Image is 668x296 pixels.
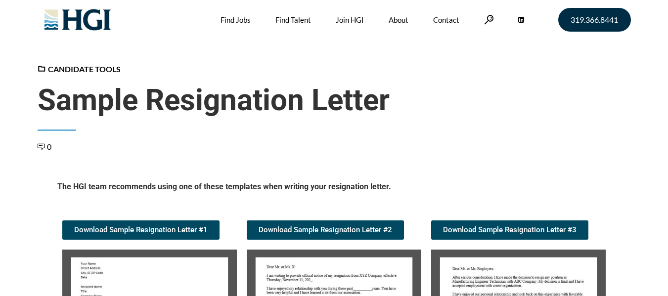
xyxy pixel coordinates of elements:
[259,226,392,234] span: Download Sample Resignation Letter #2
[558,8,631,32] a: 319.366.8441
[571,16,618,24] span: 319.366.8441
[443,226,577,234] span: Download Sample Resignation Letter #3
[431,220,588,240] a: Download Sample Resignation Letter #3
[38,64,121,74] a: Candidate Tools
[38,142,51,151] a: 0
[74,226,208,234] span: Download Sample Resignation Letter #1
[247,220,404,240] a: Download Sample Resignation Letter #2
[62,220,220,240] a: Download Sample Resignation Letter #1
[57,181,611,196] h5: The HGI team recommends using one of these templates when writing your resignation letter.
[38,83,631,118] span: Sample Resignation Letter
[484,15,494,24] a: Search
